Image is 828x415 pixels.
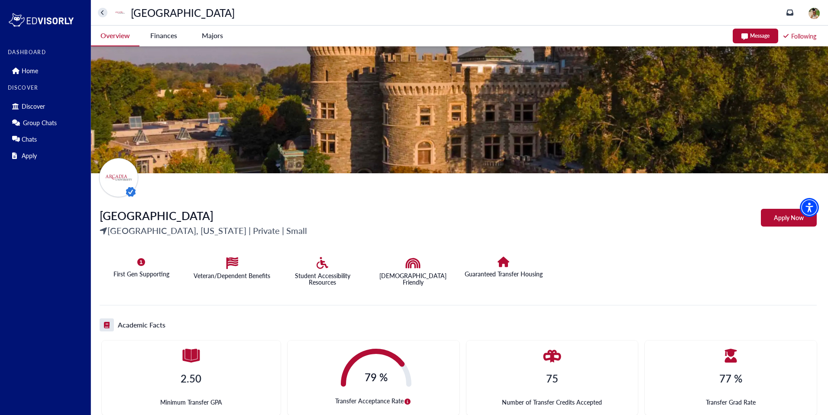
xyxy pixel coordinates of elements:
[194,272,270,279] p: Veteran/Dependent Benefits
[761,209,817,227] button: Apply Now
[22,67,38,75] p: Home
[139,26,188,45] button: Finances
[113,271,169,277] p: First Gen Supporting
[783,32,816,41] div: Following
[8,99,85,113] div: Discover
[8,49,85,55] label: DASHBOARD
[465,271,543,277] p: Guaranteed Transfer Housing
[8,85,85,91] label: DISCOVER
[23,119,57,126] p: Group Chats
[22,136,37,143] p: Chats
[809,8,820,19] img: image
[281,272,364,285] p: Student Accessibility Resources
[733,29,778,43] button: Message
[91,46,828,173] img: a large building surrounded by trees
[8,149,85,162] div: Apply
[546,372,558,385] h4: 75
[8,64,85,78] div: Home
[371,272,455,285] p: [DEMOGRAPHIC_DATA] Friendly
[181,372,201,385] h4: 2.50
[22,152,37,159] p: Apply
[8,116,85,130] div: Group Chats
[341,370,411,385] span: 79 %
[8,132,85,146] div: Chats
[113,6,127,19] img: universityName
[118,320,165,330] h5: Academic Facts
[91,26,139,46] button: Overview
[335,396,404,405] span: Transfer Acceptance Rate
[98,8,107,17] button: home
[131,8,235,17] p: [GEOGRAPHIC_DATA]
[160,398,222,407] span: Minimum Transfer GPA
[502,398,602,407] span: Number of Transfer Credits Accepted
[706,398,756,407] span: Transfer Grad Rate
[100,207,213,224] span: [GEOGRAPHIC_DATA]
[719,372,742,385] h4: 77 %
[100,224,307,237] p: [GEOGRAPHIC_DATA], [US_STATE] | Private | Small
[8,11,74,29] img: logo
[404,396,411,407] button: circle-info
[188,26,236,45] button: Majors
[783,31,817,42] button: Following
[99,158,138,197] img: universityName
[786,9,793,16] a: inbox
[800,198,819,217] div: Accessibility Menu
[22,103,45,110] p: Discover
